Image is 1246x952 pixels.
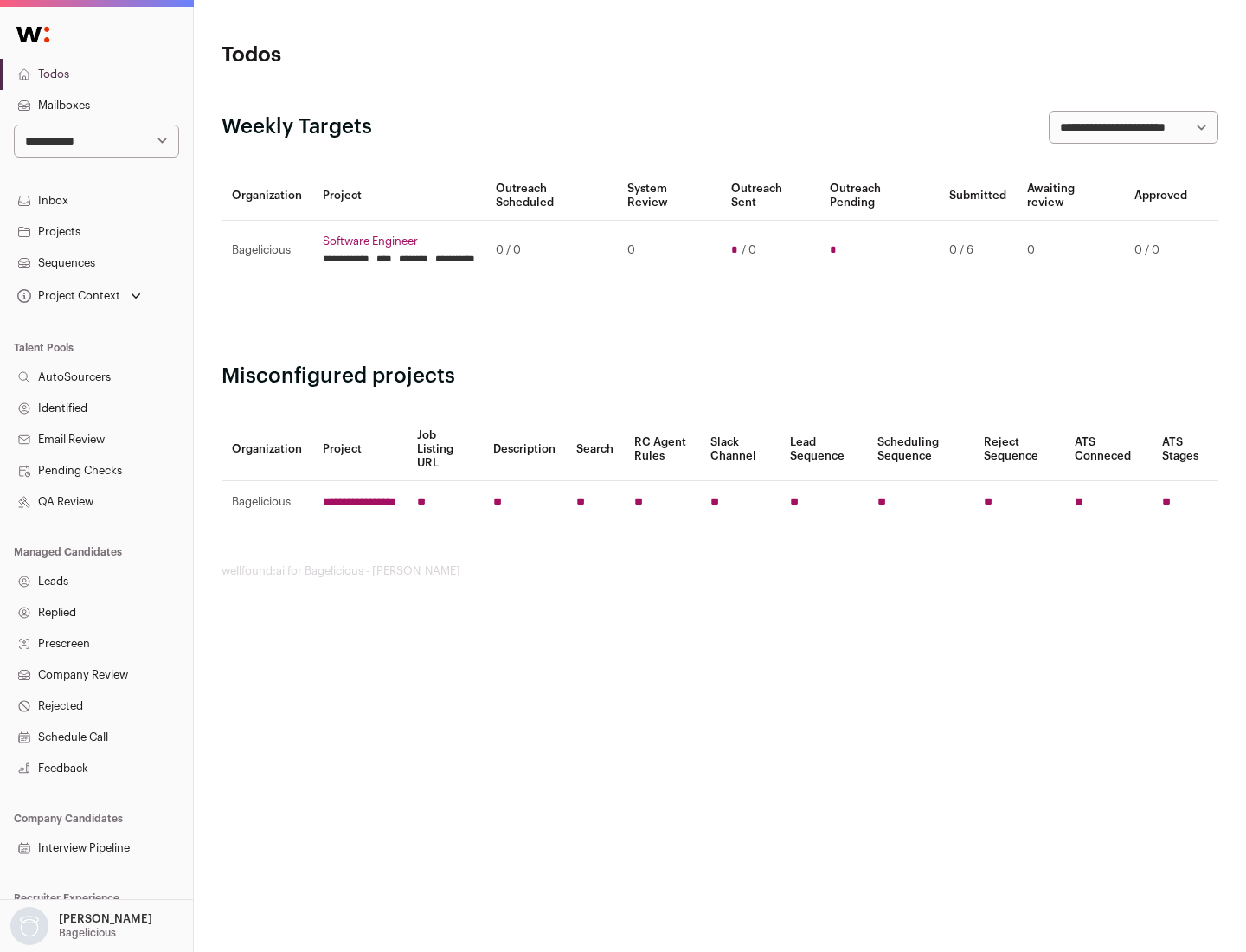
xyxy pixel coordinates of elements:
button: Open dropdown [14,284,145,308]
th: Project [312,418,407,481]
th: Reject Sequence [973,418,1065,481]
th: Outreach Pending [819,171,938,221]
th: Submitted [939,171,1017,221]
td: Bagelicious [222,221,312,280]
th: ATS Conneced [1064,418,1151,481]
td: 0 [1017,221,1124,280]
th: Job Listing URL [407,418,483,481]
th: Lead Sequence [780,418,867,481]
th: Approved [1124,171,1198,221]
img: Wellfound [7,17,59,52]
p: [PERSON_NAME] [59,912,152,926]
span: / 0 [742,243,756,257]
h2: Weekly Targets [222,113,372,141]
th: Organization [222,418,312,481]
button: Open dropdown [7,907,156,945]
div: Project Context [14,289,120,303]
th: System Review [617,171,720,221]
td: 0 / 0 [485,221,617,280]
td: 0 / 0 [1124,221,1198,280]
th: ATS Stages [1152,418,1218,481]
td: 0 [617,221,720,280]
td: Bagelicious [222,481,312,524]
footer: wellfound:ai for Bagelicious - [PERSON_NAME] [222,564,1218,578]
a: Software Engineer [323,235,475,248]
th: RC Agent Rules [624,418,699,481]
th: Slack Channel [700,418,780,481]
th: Scheduling Sequence [867,418,973,481]
h2: Misconfigured projects [222,363,1218,390]
th: Search [566,418,624,481]
img: nopic.png [10,907,48,945]
th: Outreach Scheduled [485,171,617,221]
th: Description [483,418,566,481]
p: Bagelicious [59,926,116,940]
th: Awaiting review [1017,171,1124,221]
td: 0 / 6 [939,221,1017,280]
th: Organization [222,171,312,221]
th: Project [312,171,485,221]
h1: Todos [222,42,554,69]
th: Outreach Sent [721,171,820,221]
